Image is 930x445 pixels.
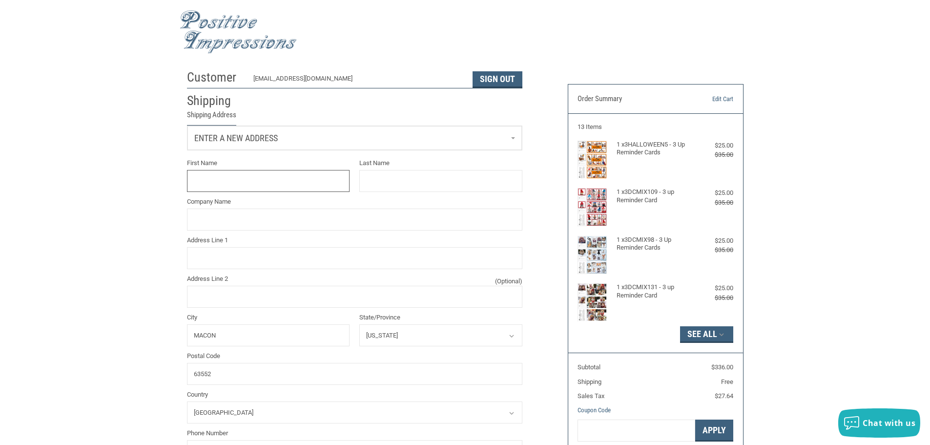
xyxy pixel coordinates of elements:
label: Company Name [187,197,522,207]
h3: Order Summary [578,94,683,104]
legend: Shipping Address [187,109,236,126]
h2: Customer [187,69,244,85]
input: Gift Certificate or Coupon Code [578,420,695,442]
div: $35.00 [694,198,733,208]
img: Positive Impressions [180,10,297,54]
small: (Optional) [495,276,522,286]
div: $35.00 [694,245,733,255]
label: Phone Number [187,428,522,438]
label: Country [187,390,522,400]
span: $336.00 [711,363,733,371]
div: $25.00 [694,188,733,198]
div: $35.00 [694,293,733,303]
h4: 1 x 3HALLOWEEN5 - 3 Up Reminder Cards [617,141,692,157]
h4: 1 x 3DCMIX131 - 3 up Reminder Card [617,283,692,299]
span: Shipping [578,378,601,385]
label: Address Line 1 [187,235,522,245]
label: Address Line 2 [187,274,522,284]
h2: Shipping [187,93,244,109]
button: Chat with us [838,408,920,438]
button: Apply [695,420,733,442]
div: $35.00 [694,150,733,160]
a: Coupon Code [578,406,611,414]
h4: 1 x 3DCMIX98 - 3 Up Reminder Cards [617,236,692,252]
span: Free [721,378,733,385]
button: See All [680,326,733,343]
h3: 13 Items [578,123,733,131]
div: $25.00 [694,236,733,246]
label: Last Name [359,158,522,168]
span: Subtotal [578,363,600,371]
button: Sign Out [473,71,522,88]
label: First Name [187,158,350,168]
a: Enter or select a different address [187,126,522,150]
label: Postal Code [187,351,522,361]
h4: 1 x 3DCMIX109 - 3 up Reminder Card [617,188,692,204]
label: State/Province [359,313,522,322]
div: [EMAIL_ADDRESS][DOMAIN_NAME] [253,74,463,88]
a: Edit Cart [683,94,733,104]
label: City [187,313,350,322]
div: $25.00 [694,283,733,293]
span: Enter a new address [194,133,278,143]
span: $27.64 [715,392,733,400]
div: $25.00 [694,141,733,150]
span: Chat with us [863,418,915,428]
span: Sales Tax [578,392,604,400]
